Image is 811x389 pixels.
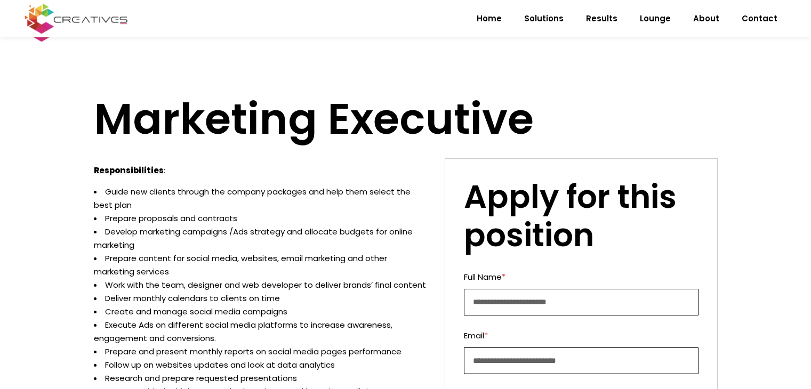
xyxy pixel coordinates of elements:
[575,5,629,33] a: Results
[693,5,719,33] span: About
[94,305,429,318] li: Create and manage social media campaigns
[94,318,429,345] li: Execute Ads on different social media platforms to increase awareness, engagement and conversions.
[464,270,698,283] label: Full Name
[524,5,564,33] span: Solutions
[94,358,429,371] li: Follow up on websites updates and look at data analytics
[629,5,682,33] a: Lounge
[465,5,513,33] a: Home
[94,212,429,225] li: Prepare proposals and contracts
[586,5,617,33] span: Results
[742,5,777,33] span: Contact
[94,371,429,385] li: Research and prepare requested presentations
[22,2,130,35] img: Creatives
[94,345,429,358] li: Prepare and present monthly reports on social media pages performance
[94,164,429,177] p: :
[464,329,698,342] label: Email
[640,5,671,33] span: Lounge
[94,225,429,252] li: Develop marketing campaigns /Ads strategy and allocate budgets for online marketing
[464,177,698,254] h2: Apply for this position
[730,5,789,33] a: Contact
[94,93,718,145] h1: Marketing Executive
[94,185,429,212] li: Guide new clients through the company packages and help them select the best plan
[94,165,164,176] u: Responsibilities
[94,278,429,291] li: Work with the team, designer and web developer to deliver brands’ final content
[94,291,429,305] li: Deliver monthly calendars to clients on time
[94,252,429,278] li: Prepare content for social media, websites, email marketing and other marketing services
[682,5,730,33] a: About
[513,5,575,33] a: Solutions
[477,5,502,33] span: Home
